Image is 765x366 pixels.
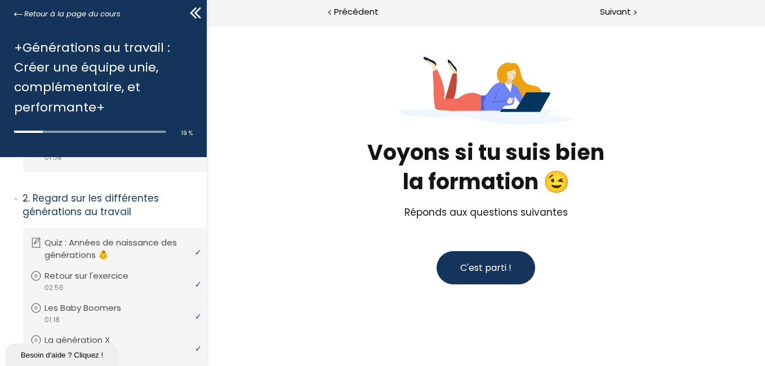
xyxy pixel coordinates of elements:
p: Regard sur les différentes générations au travail [23,191,198,219]
span: Voyons si tu suis bien [105,113,454,171]
div: la formation 😉 [105,142,454,171]
span: Retour à la page du cours [24,8,121,20]
p: Retour sur l'exercice [45,270,145,282]
a: Retour à la page du cours [14,8,121,20]
span: C'est parti ! [253,236,305,249]
span: Précédent [334,5,379,19]
span: 01:58 [44,153,62,163]
span: 02:56 [44,283,64,293]
span: 19 % [181,129,193,137]
span: 2. [23,191,30,206]
iframe: chat widget [6,341,121,366]
button: C'est parti ! [230,226,328,260]
p: Les Baby Boomers [45,302,138,314]
h1: +Générations au travail : Créer une équipe unie, complémentaire, et performante+ [14,38,187,117]
span: Réponds aux questions suivantes [198,181,361,194]
span: Suivant [600,5,631,19]
p: La génération X [45,334,127,346]
p: Quiz : Années de naissance des générations 👶 [45,236,197,261]
span: 01:18 [44,315,60,325]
